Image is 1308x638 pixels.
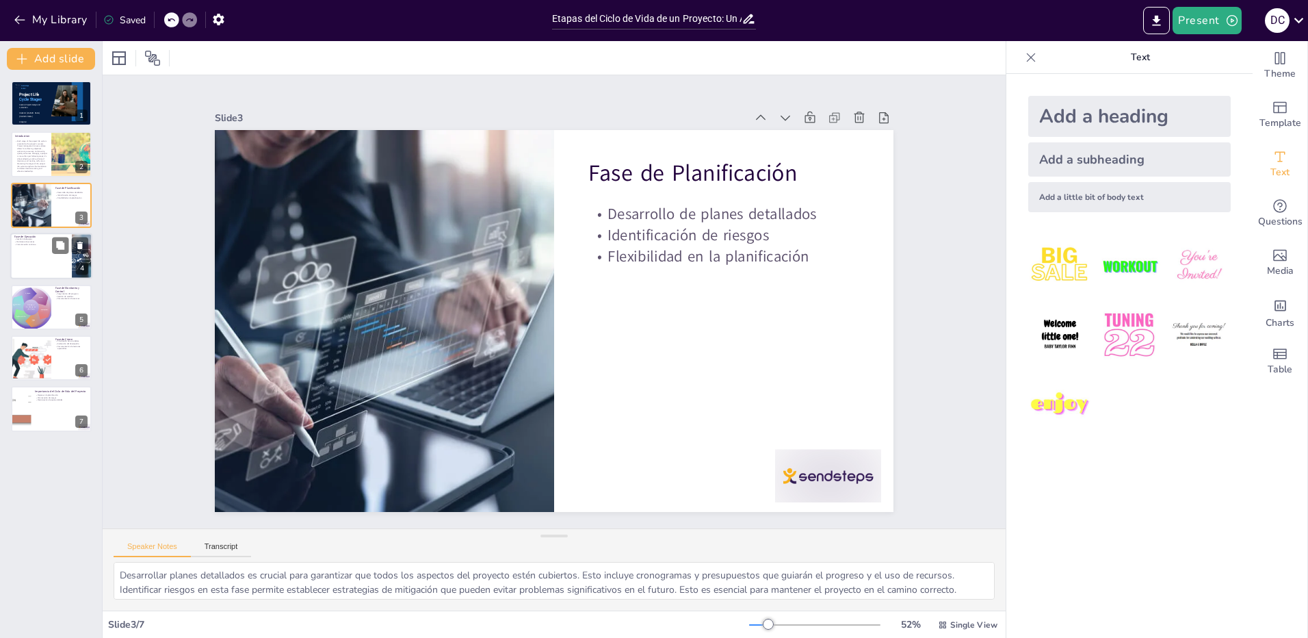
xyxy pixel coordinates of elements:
div: 4 [10,233,92,279]
span: Cycle Stages [19,97,42,102]
img: 6.jpeg [1167,303,1231,367]
div: Add a table [1253,337,1307,386]
div: 2 [75,161,88,173]
span: Course: Project Design and Evaluation [19,103,40,109]
img: 2.jpeg [1097,234,1161,298]
p: Finalización de actividades [55,340,88,343]
button: Speaker Notes [114,542,191,557]
div: Layout [108,47,130,69]
div: Slide 3 / 7 [108,618,749,631]
span: Text [1270,165,1290,180]
p: Fase de Monitoreo y Control [55,286,88,294]
span: Table [1268,362,1292,377]
span: Sendsteps [21,85,29,87]
span: Theme [1264,66,1296,81]
button: D C [1265,7,1290,34]
img: 7.jpeg [1028,373,1092,437]
span: Template [1259,116,1301,131]
span: Introduction [15,134,29,138]
p: Gestión de cambios [55,295,88,298]
div: 2 [11,131,92,177]
span: Editor [21,88,26,90]
div: 3 [75,212,88,224]
p: Identificación de riesgos [55,194,88,196]
div: Slide 3 [235,77,765,145]
div: Add ready made slides [1253,90,1307,140]
img: 3.jpeg [1167,234,1231,298]
button: Present [1173,7,1241,34]
button: Export to PowerPoint [1143,7,1170,34]
div: Add a little bit of body text [1028,182,1231,212]
p: Each stage of the project life cycle is essential to the project's success. Proper management at ... [15,140,47,173]
p: Studend: [PERSON_NAME] [PERSON_NAME] [19,112,49,118]
span: Project Life [19,92,39,97]
button: Duplicate Slide [52,238,68,254]
p: Fase de Planificación [55,186,88,190]
div: Change the overall theme [1253,41,1307,90]
div: Add charts and graphs [1253,288,1307,337]
img: 5.jpeg [1097,303,1161,367]
p: Desarrollo de planes detallados [55,192,88,194]
p: Group 54 [19,120,49,123]
p: Flexibilidad en la planificación [55,196,88,199]
p: Comunicación continua [14,244,68,246]
span: Single View [950,620,997,630]
div: Add images, graphics, shapes or video [1253,238,1307,288]
p: Mejora en la planificación [35,394,88,397]
p: Maximización de oportunidades [35,399,88,402]
div: 7 [75,416,88,428]
span: Charts [1266,316,1294,331]
div: Add a heading [1028,96,1231,137]
span: Position [144,50,161,66]
p: Evaluación del desempeño [55,342,88,345]
p: Minimización de riesgos [35,396,88,399]
div: Add a subheading [1028,142,1231,177]
p: Desarrollo de planes detallados [596,207,868,257]
button: Delete Slide [72,238,88,254]
div: 6 [11,335,92,381]
div: 1 [11,81,92,126]
p: Monitoreo de avances [14,241,68,244]
div: 3 [11,183,92,228]
p: Fase de Planificación [599,162,872,221]
p: Identificación de riesgos [594,229,866,278]
p: Importancia del Ciclo de Vida del Proyecto [35,390,88,394]
p: Flexibilidad en la planificación [592,250,864,299]
button: Transcript [191,542,252,557]
span: Media [1267,264,1294,279]
p: Text [1042,41,1239,74]
p: Documentación de lecciones aprendidas [55,345,88,350]
textarea: Desarrollar planes detallados es crucial para garantizar que todos los aspectos del proyecto esté... [114,562,995,600]
div: 4 [76,263,88,275]
input: Insert title [552,9,742,29]
div: 7 [11,386,92,431]
div: 6 [75,364,88,377]
button: My Library [10,9,93,31]
div: Add text boxes [1253,140,1307,189]
p: Seguimiento del progreso [55,292,88,295]
div: 1 [75,110,88,122]
div: Saved [103,14,146,27]
img: 4.jpeg [1028,303,1092,367]
span: Questions [1258,214,1303,229]
p: Fase de Cierre [55,337,88,342]
p: Gestión de equipos [14,238,68,241]
div: 5 [75,314,88,326]
div: 52 % [894,618,927,631]
img: 1.jpeg [1028,234,1092,298]
div: D C [1265,8,1290,33]
p: Fase de Ejecución [14,235,68,239]
button: Add slide [7,48,95,70]
div: 5 [11,285,92,330]
div: Get real-time input from your audience [1253,189,1307,238]
p: Documentación de avances [55,297,88,300]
